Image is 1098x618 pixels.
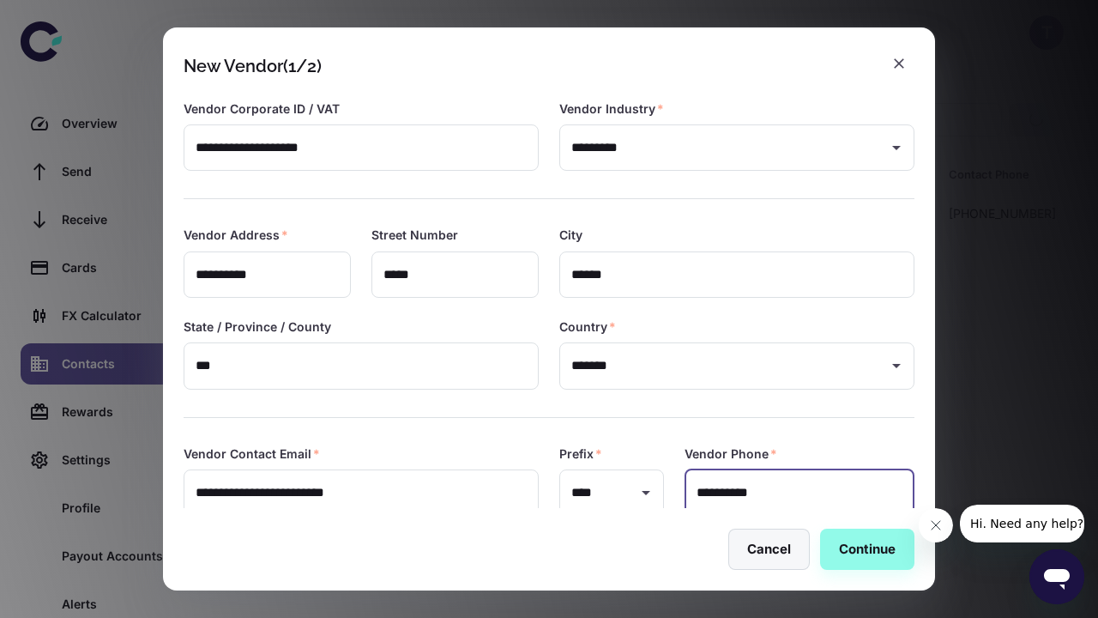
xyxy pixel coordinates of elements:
label: Vendor Address [184,227,288,244]
button: Open [884,354,908,378]
button: Open [634,481,658,505]
label: Vendor Industry [559,100,664,118]
button: Continue [820,529,914,570]
label: Street Number [371,227,458,244]
label: Vendor Corporate ID / VAT [184,100,340,118]
label: Vendor Phone [685,445,777,463]
div: New Vendor (1/2) [184,56,322,76]
label: State / Province / County [184,318,331,336]
button: Open [884,136,908,160]
iframe: Button to launch messaging window [1029,549,1084,604]
iframe: Close message [919,508,953,542]
button: Cancel [728,529,810,570]
iframe: Message from company [960,505,1084,542]
label: Vendor Contact Email [184,445,320,463]
label: Prefix [559,445,602,463]
label: City [559,227,582,244]
label: Country [559,318,616,336]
